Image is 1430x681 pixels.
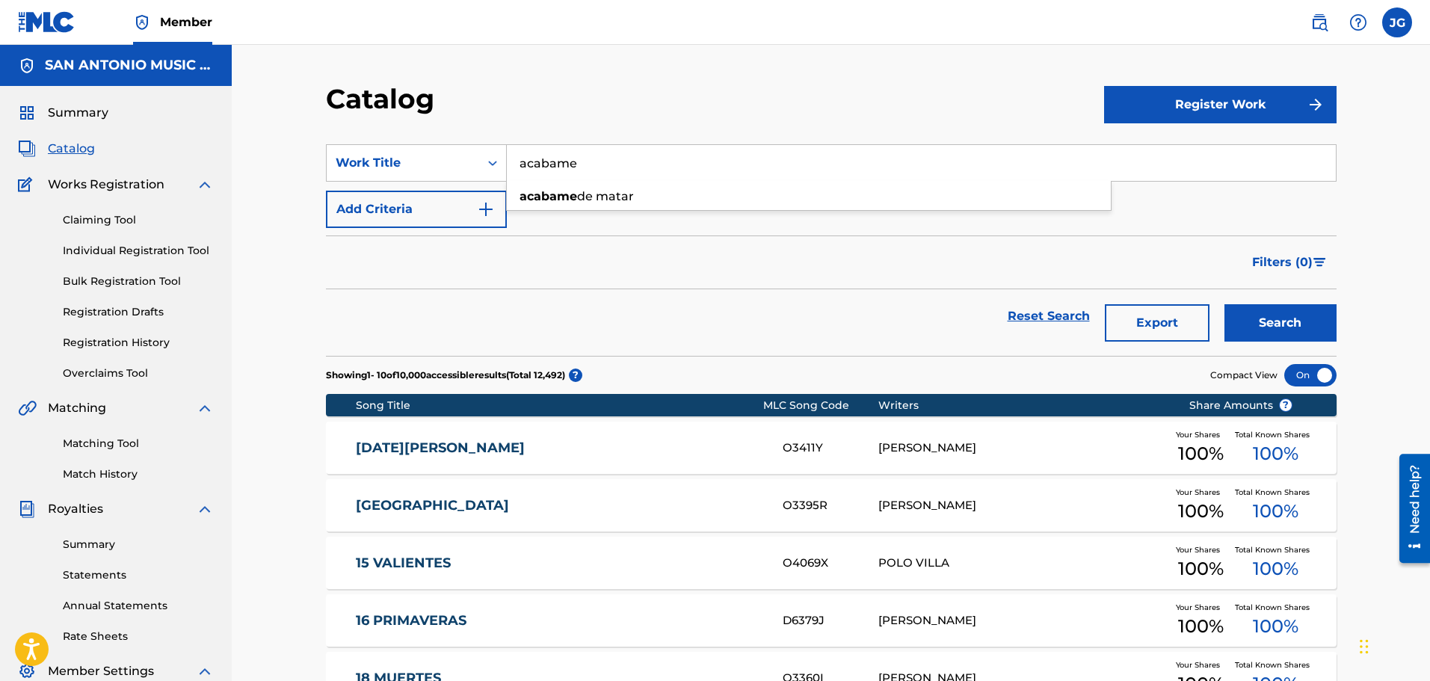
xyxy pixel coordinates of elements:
span: 100 % [1253,555,1298,582]
iframe: Chat Widget [1355,609,1430,681]
img: Matching [18,399,37,417]
span: Total Known Shares [1235,487,1316,498]
span: Your Shares [1176,602,1226,613]
div: O3411Y [783,440,878,457]
img: search [1310,13,1328,31]
button: Register Work [1104,86,1337,123]
img: MLC Logo [18,11,75,33]
span: Catalog [48,140,95,158]
span: Compact View [1210,369,1278,382]
img: Summary [18,104,36,122]
span: Total Known Shares [1235,659,1316,671]
div: O3395R [783,497,878,514]
form: Search Form [326,144,1337,356]
img: filter [1313,258,1326,267]
div: Writers [878,398,1166,413]
p: Showing 1 - 10 of 10,000 accessible results (Total 12,492 ) [326,369,565,382]
img: Top Rightsholder [133,13,151,31]
a: [GEOGRAPHIC_DATA] [356,497,762,514]
div: [PERSON_NAME] [878,612,1166,629]
span: 100 % [1253,498,1298,525]
div: MLC Song Code [763,398,878,413]
a: Match History [63,466,214,482]
h5: SAN ANTONIO MUSIC PUBLISHER [45,57,214,74]
span: Total Known Shares [1235,602,1316,613]
span: Total Known Shares [1235,544,1316,555]
a: SummarySummary [18,104,108,122]
button: Filters (0) [1243,244,1337,281]
div: Drag [1360,624,1369,669]
span: Member Settings [48,662,154,680]
a: 16 PRIMAVERAS [356,612,762,629]
span: 100 % [1178,440,1224,467]
img: help [1349,13,1367,31]
a: 15 VALIENTES [356,555,762,572]
span: Total Known Shares [1235,429,1316,440]
div: D6379J [783,612,878,629]
img: Works Registration [18,176,37,194]
a: Statements [63,567,214,583]
a: Public Search [1304,7,1334,37]
span: ? [1280,399,1292,411]
span: Your Shares [1176,487,1226,498]
div: O4069X [783,555,878,572]
div: Work Title [336,154,470,172]
img: f7272a7cc735f4ea7f67.svg [1307,96,1325,114]
a: Registration History [63,335,214,351]
span: Member [160,13,212,31]
img: expand [196,500,214,518]
img: expand [196,662,214,680]
a: Matching Tool [63,436,214,452]
img: Member Settings [18,662,36,680]
span: 100 % [1178,613,1224,640]
a: Individual Registration Tool [63,243,214,259]
img: Royalties [18,500,36,518]
a: Rate Sheets [63,629,214,644]
h2: Catalog [326,82,442,116]
div: [PERSON_NAME] [878,440,1166,457]
span: Your Shares [1176,429,1226,440]
span: ? [569,369,582,382]
div: Help [1343,7,1373,37]
div: POLO VILLA [878,555,1166,572]
div: Song Title [356,398,763,413]
span: 100 % [1253,613,1298,640]
iframe: Resource Center [1388,448,1430,568]
a: Overclaims Tool [63,366,214,381]
span: de matar [577,189,634,203]
a: Claiming Tool [63,212,214,228]
a: Reset Search [1000,300,1097,333]
a: CatalogCatalog [18,140,95,158]
span: 100 % [1178,498,1224,525]
span: Your Shares [1176,659,1226,671]
strong: acabame [520,189,577,203]
a: [DATE][PERSON_NAME] [356,440,762,457]
span: 100 % [1253,440,1298,467]
a: Bulk Registration Tool [63,274,214,289]
img: expand [196,176,214,194]
button: Export [1105,304,1209,342]
span: Summary [48,104,108,122]
span: Works Registration [48,176,164,194]
img: Accounts [18,57,36,75]
img: expand [196,399,214,417]
a: Summary [63,537,214,552]
button: Add Criteria [326,191,507,228]
span: 100 % [1178,555,1224,582]
button: Search [1224,304,1337,342]
span: Your Shares [1176,544,1226,555]
span: Share Amounts [1189,398,1292,413]
div: User Menu [1382,7,1412,37]
span: Matching [48,399,106,417]
span: Filters ( 0 ) [1252,253,1313,271]
a: Annual Statements [63,598,214,614]
a: Registration Drafts [63,304,214,320]
div: [PERSON_NAME] [878,497,1166,514]
img: 9d2ae6d4665cec9f34b9.svg [477,200,495,218]
img: Catalog [18,140,36,158]
span: Royalties [48,500,103,518]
